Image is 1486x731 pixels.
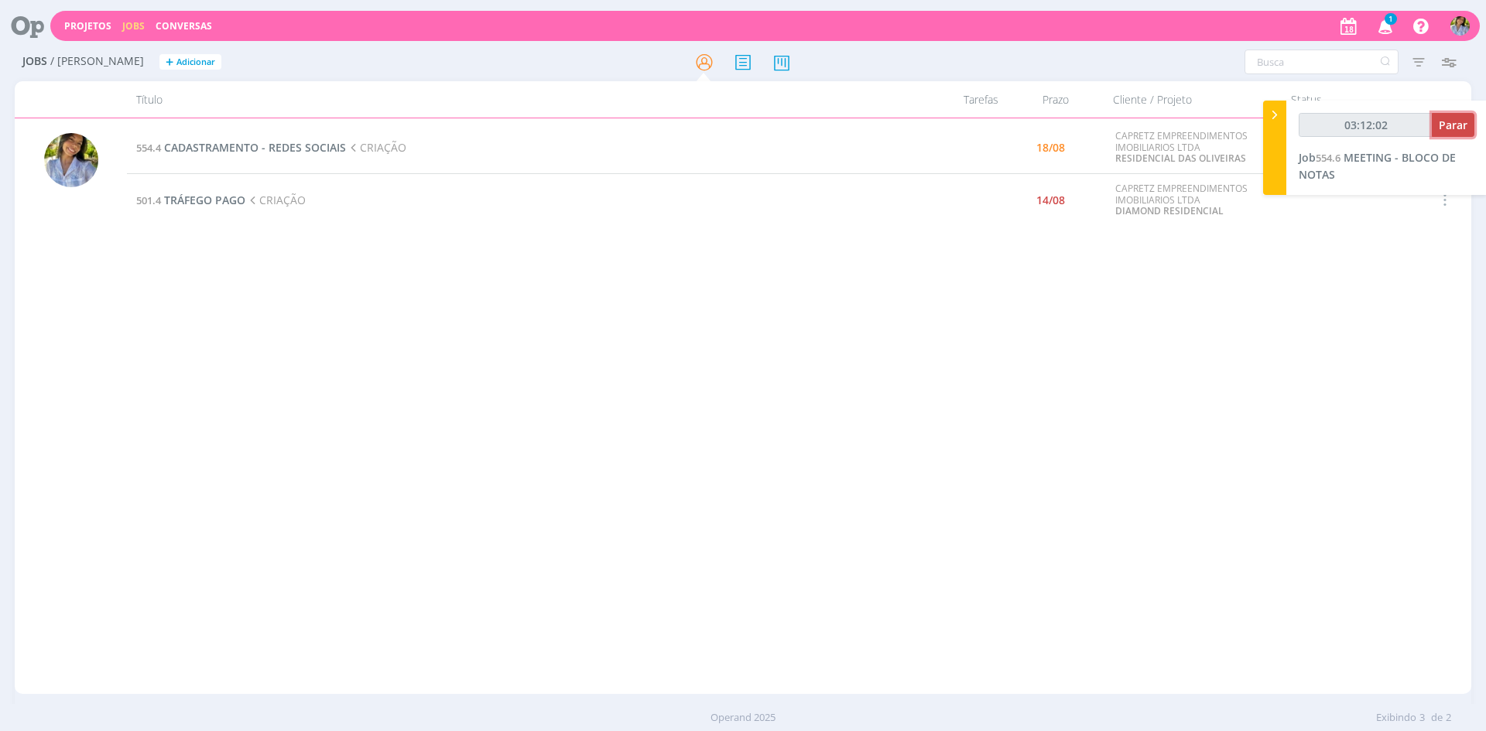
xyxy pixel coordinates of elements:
button: A [1450,12,1471,39]
span: / [PERSON_NAME] [50,55,144,68]
span: TRÁFEGO PAGO [164,193,245,207]
span: 3 [1419,710,1425,726]
button: 1 [1368,12,1400,40]
button: Projetos [60,20,116,32]
a: Job554.6MEETING - BLOCO DE NOTAS [1299,150,1456,182]
a: Jobs [122,19,145,32]
img: A [44,133,98,187]
span: Adicionar [176,57,215,67]
div: 18/08 [1036,142,1065,153]
span: 554.4 [136,141,161,155]
div: Prazo [1008,81,1104,118]
span: CADASTRAMENTO - REDES SOCIAIS [164,140,346,155]
span: Exibindo [1376,710,1416,726]
a: DIAMOND RESIDENCIAL [1115,204,1224,217]
span: CRIAÇÃO [346,140,406,155]
a: Conversas [156,19,212,32]
div: Tarefas [915,81,1008,118]
span: Jobs [22,55,47,68]
span: de [1431,710,1443,726]
span: 2 [1446,710,1451,726]
div: Cliente / Projeto [1104,81,1282,118]
div: Status [1282,81,1413,118]
span: 501.4 [136,193,161,207]
a: Projetos [64,19,111,32]
a: 501.4TRÁFEGO PAGO [136,193,245,207]
button: +Adicionar [159,54,221,70]
button: Parar [1432,113,1474,137]
button: Conversas [151,20,217,32]
span: + [166,54,173,70]
div: CAPRETZ EMPREENDIMENTOS IMOBILIARIOS LTDA [1115,183,1275,217]
span: MEETING - BLOCO DE NOTAS [1299,150,1456,182]
span: CRIAÇÃO [245,193,306,207]
span: Parar [1439,118,1467,132]
a: RESIDENCIAL DAS OLIVEIRAS [1115,152,1246,165]
a: 554.4CADASTRAMENTO - REDES SOCIAIS [136,140,346,155]
div: 14/08 [1036,195,1065,206]
img: A [1450,16,1470,36]
div: Título [127,81,915,118]
div: CAPRETZ EMPREENDIMENTOS IMOBILIARIOS LTDA [1115,131,1275,164]
input: Busca [1245,50,1399,74]
button: Jobs [118,20,149,32]
span: 1 [1385,13,1397,25]
span: 554.6 [1316,151,1340,165]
